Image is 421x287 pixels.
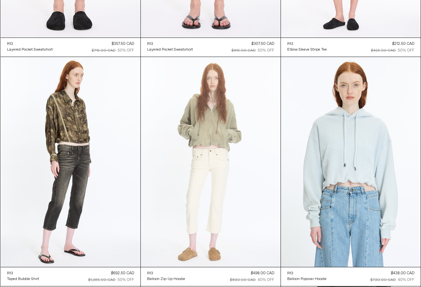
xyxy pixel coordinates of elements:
[147,271,153,276] div: R13
[281,57,421,267] img: R13 Balloon Zip Up Hoodie
[7,270,39,276] a: R13
[251,41,274,47] div: $307.50 CAD
[111,270,134,276] div: $692.50 CAD
[147,276,185,282] a: Balloon Zip-Up Hoodie
[147,270,185,276] a: R13
[287,276,327,282] a: Balloon Popover Hoodie
[118,48,134,53] div: 50% OFF
[230,277,256,283] div: $830.00 CAD
[112,41,134,47] div: $357.50 CAD
[392,41,414,47] div: $212.50 CAD
[147,41,193,47] a: R13
[147,47,193,52] a: Layered Pocket Sweatshort
[1,57,140,267] img: R13 Taped Bubble Shirt
[232,48,256,53] div: $615.00 CAD
[251,270,274,276] div: $498.00 CAD
[7,271,13,276] div: R13
[88,277,116,283] div: $1,385.00 CAD
[287,271,293,276] div: R13
[287,41,327,47] a: R13
[7,276,39,282] a: Taped Bubble Shirt
[118,277,134,283] div: 50% OFF
[287,41,293,47] div: R13
[287,270,327,276] a: R13
[92,48,116,53] div: $715.00 CAD
[258,277,274,283] div: 40% OFF
[391,270,414,276] div: $438.00 CAD
[398,277,414,283] div: 40% OFF
[371,48,396,53] div: $425.00 CAD
[7,41,13,47] div: R13
[7,41,53,47] a: R13
[7,47,53,52] a: Layered Pocket Sweatshort
[370,277,396,283] div: $730.00 CAD
[258,48,274,53] div: 50% OFF
[147,41,153,47] div: R13
[398,48,414,53] div: 50% OFF
[287,47,327,52] a: Elbow Sleeve Stripe Tee
[141,57,281,267] img: R13 Balloon Zip Up Hoodie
